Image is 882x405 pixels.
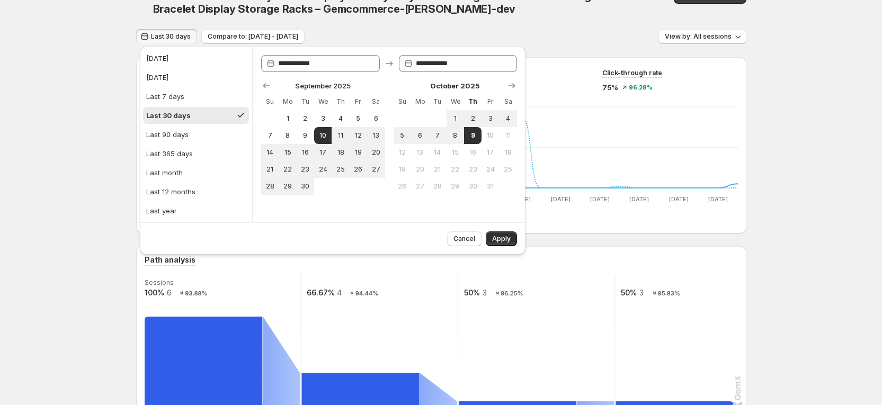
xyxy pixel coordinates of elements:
[398,97,407,106] span: Su
[501,290,523,297] text: 96.25%
[146,53,168,64] div: [DATE]
[371,114,380,123] span: 6
[482,110,499,127] button: Friday October 3 2025
[265,148,274,157] span: 14
[146,91,184,102] div: Last 7 days
[486,131,495,140] span: 10
[146,148,193,159] div: Last 365 days
[279,110,296,127] button: Monday September 1 2025
[354,165,363,174] span: 26
[669,195,688,203] text: [DATE]
[658,29,746,44] button: View by: All sessions
[279,127,296,144] button: Monday September 8 2025
[307,288,335,297] text: 66.67%
[318,165,327,174] span: 24
[415,131,424,140] span: 6
[261,178,279,195] button: Sunday September 28 2025
[283,182,292,191] span: 29
[283,131,292,140] span: 8
[629,195,649,203] text: [DATE]
[146,167,183,178] div: Last month
[367,127,385,144] button: Saturday September 13 2025
[332,127,349,144] button: Thursday September 11 2025
[504,78,519,93] button: Show next month, November 2025
[354,97,363,106] span: Fr
[314,93,332,110] th: Wednesday
[283,114,292,123] span: 1
[143,202,249,219] button: Last year
[657,290,680,297] text: 95.83%
[468,131,477,140] span: 9
[482,161,499,178] button: Friday October 24 2025
[486,148,495,157] span: 17
[398,148,407,157] span: 12
[500,93,517,110] th: Saturday
[143,107,249,124] button: Last 30 days
[318,114,327,123] span: 3
[451,131,460,140] span: 8
[146,205,177,216] div: Last year
[398,165,407,174] span: 19
[279,93,296,110] th: Monday
[394,93,411,110] th: Sunday
[151,32,191,41] span: Last 30 days
[350,144,367,161] button: Friday September 19 2025
[486,114,495,123] span: 3
[447,127,464,144] button: Wednesday October 8 2025
[145,278,174,286] text: Sessions
[411,178,429,195] button: Monday October 27 2025
[350,161,367,178] button: Friday September 26 2025
[318,148,327,157] span: 17
[297,110,314,127] button: Tuesday September 2 2025
[314,110,332,127] button: Wednesday September 3 2025
[621,288,637,297] text: 50%
[146,129,189,140] div: Last 90 days
[367,161,385,178] button: Saturday September 27 2025
[336,165,345,174] span: 25
[504,148,513,157] span: 18
[708,195,728,203] text: [DATE]
[447,144,464,161] button: Wednesday October 15 2025
[208,32,298,41] span: Compare to: [DATE] - [DATE]
[447,161,464,178] button: Wednesday October 22 2025
[143,69,249,86] button: [DATE]
[297,93,314,110] th: Tuesday
[143,164,249,181] button: Last month
[146,186,195,197] div: Last 12 months
[337,288,342,297] text: 4
[590,195,609,203] text: [DATE]
[336,114,345,123] span: 4
[394,161,411,178] button: Sunday October 19 2025
[394,178,411,195] button: Sunday October 26 2025
[146,110,191,121] div: Last 30 days
[146,72,168,83] div: [DATE]
[500,127,517,144] button: Saturday October 11 2025
[451,182,460,191] span: 29
[639,288,644,297] text: 3
[261,93,279,110] th: Sunday
[500,144,517,161] button: Saturday October 18 2025
[265,182,274,191] span: 28
[261,127,279,144] button: Sunday September 7 2025
[411,93,429,110] th: Monday
[629,84,653,91] span: 96.28%
[261,144,279,161] button: Sunday September 14 2025
[143,126,249,143] button: Last 90 days
[301,97,310,106] span: Tu
[468,97,477,106] span: Th
[332,161,349,178] button: Thursday September 25 2025
[354,131,363,140] span: 12
[504,114,513,123] span: 4
[433,131,442,140] span: 7
[350,93,367,110] th: Friday
[451,97,460,106] span: We
[297,178,314,195] button: Tuesday September 30 2025
[411,144,429,161] button: Monday October 13 2025
[265,165,274,174] span: 21
[301,182,310,191] span: 30
[136,29,197,44] button: Last 30 days
[411,161,429,178] button: Monday October 20 2025
[297,144,314,161] button: Tuesday September 16 2025
[602,82,618,93] span: 75%
[468,182,477,191] span: 30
